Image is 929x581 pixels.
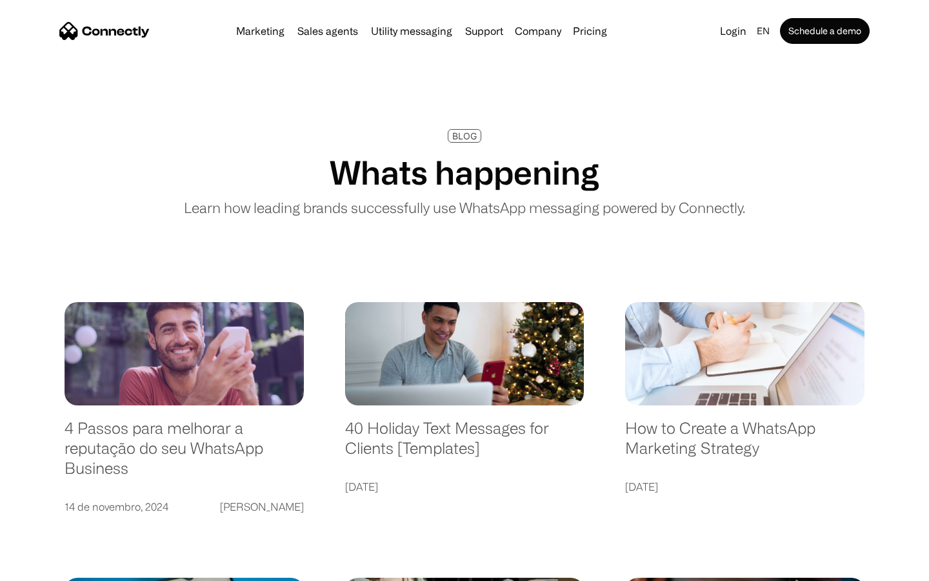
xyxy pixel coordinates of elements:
div: Company [515,22,561,40]
a: Utility messaging [366,26,457,36]
div: [DATE] [625,478,658,496]
div: BLOG [452,131,477,141]
div: [PERSON_NAME] [220,498,304,516]
div: 14 de novembro, 2024 [65,498,168,516]
a: Support [460,26,508,36]
ul: Language list [26,558,77,576]
h1: Whats happening [330,153,599,192]
div: [DATE] [345,478,378,496]
div: en [757,22,770,40]
a: Pricing [568,26,612,36]
p: Learn how leading brands successfully use WhatsApp messaging powered by Connectly. [184,197,745,218]
a: How to Create a WhatsApp Marketing Strategy [625,418,864,471]
a: Marketing [231,26,290,36]
a: 4 Passos para melhorar a reputação do seu WhatsApp Business [65,418,304,491]
aside: Language selected: English [13,558,77,576]
a: Login [715,22,752,40]
a: Sales agents [292,26,363,36]
a: 40 Holiday Text Messages for Clients [Templates] [345,418,584,471]
a: Schedule a demo [780,18,870,44]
